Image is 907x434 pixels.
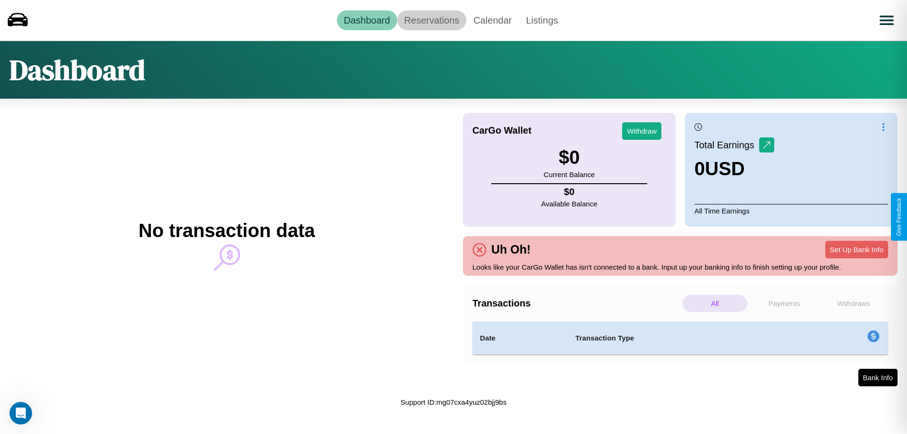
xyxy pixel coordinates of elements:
p: All [683,295,747,312]
p: Looks like your CarGo Wallet has isn't connected to a bank. Input up your banking info to finish ... [472,261,888,273]
table: simple table [472,322,888,355]
p: All Time Earnings [694,204,888,217]
a: Reservations [397,10,467,30]
h3: 0 USD [694,158,774,179]
h3: $ 0 [544,147,595,168]
h4: Transactions [472,298,680,309]
iframe: Intercom live chat [9,402,32,425]
p: Available Balance [541,197,598,210]
h4: Uh Oh! [487,243,535,256]
p: Payments [752,295,817,312]
button: Open menu [873,7,900,34]
h4: Transaction Type [575,332,790,344]
a: Calendar [466,10,519,30]
h4: $ 0 [541,187,598,197]
p: Current Balance [544,168,595,181]
h4: CarGo Wallet [472,125,531,136]
button: Bank Info [858,369,898,386]
h1: Dashboard [9,51,145,89]
div: Give Feedback [896,198,902,236]
p: Support ID: mg07cxa4yuz02bjj9bs [401,396,506,408]
h2: No transaction data [138,220,315,241]
button: Withdraw [622,122,661,140]
button: Set Up Bank Info [825,241,888,258]
a: Dashboard [337,10,397,30]
h4: Date [480,332,560,344]
a: Listings [519,10,565,30]
p: Withdraws [821,295,886,312]
p: Total Earnings [694,136,759,153]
